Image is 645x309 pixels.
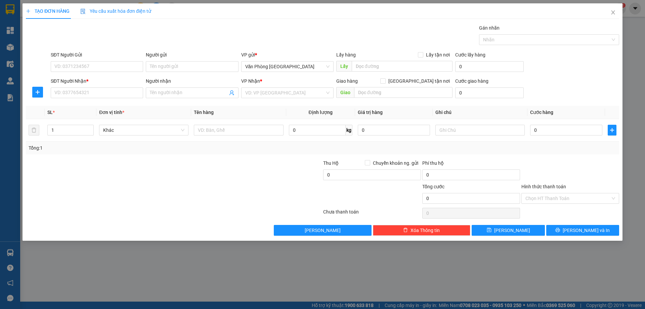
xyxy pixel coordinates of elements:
span: Thu Hộ [323,160,339,166]
span: Yêu cầu xuất hóa đơn điện tử [80,8,151,14]
button: save[PERSON_NAME] [472,225,545,236]
span: Lấy [336,61,352,72]
div: Người gửi [146,51,238,59]
input: Cước lấy hàng [455,61,524,72]
span: [PERSON_NAME] và In [563,227,610,234]
span: save [487,228,491,233]
button: printer[PERSON_NAME] và In [546,225,619,236]
button: plus [32,87,43,98]
span: close [610,10,616,15]
span: Tên hàng [194,110,214,115]
input: Dọc đường [352,61,453,72]
button: delete [29,125,39,136]
span: Văn Phòng Đà Nẵng [245,62,330,72]
span: Khác [103,125,184,135]
input: Ghi Chú [435,125,525,136]
span: user-add [229,90,234,95]
div: SĐT Người Gửi [51,51,143,59]
span: Giao [336,87,354,98]
div: Tổng: 1 [29,144,249,152]
div: Chưa thanh toán [322,208,422,220]
span: Cước hàng [530,110,553,115]
span: Lấy hàng [336,52,356,57]
span: TẠO ĐƠN HÀNG [26,8,70,14]
button: [PERSON_NAME] [274,225,372,236]
img: icon [80,9,86,14]
span: Giá trị hàng [358,110,383,115]
span: SL [47,110,53,115]
span: printer [555,228,560,233]
span: [PERSON_NAME] [494,227,530,234]
button: Close [604,3,622,22]
span: Chuyển khoản ng. gửi [370,159,421,167]
div: SĐT Người Nhận [51,77,143,85]
span: [GEOGRAPHIC_DATA] tận nơi [386,77,453,85]
span: Tổng cước [422,184,444,189]
span: Định lượng [309,110,333,115]
th: Ghi chú [433,106,527,119]
span: [PERSON_NAME] [305,227,341,234]
span: delete [403,228,408,233]
button: plus [608,125,616,136]
span: VP Nhận [241,78,260,84]
span: Giao hàng [336,78,358,84]
span: Lấy tận nơi [423,51,453,59]
span: Xóa Thông tin [411,227,440,234]
button: deleteXóa Thông tin [373,225,471,236]
label: Gán nhãn [479,25,500,31]
div: VP gửi [241,51,334,59]
span: plus [26,9,31,13]
div: Phí thu hộ [422,159,520,169]
label: Cước giao hàng [455,78,488,84]
span: Đơn vị tính [99,110,124,115]
input: Cước giao hàng [455,87,524,98]
span: plus [33,89,43,95]
span: plus [608,127,616,133]
input: VD: Bàn, Ghế [194,125,283,136]
label: Cước lấy hàng [455,52,485,57]
div: Người nhận [146,77,238,85]
label: Hình thức thanh toán [521,184,566,189]
input: 0 [358,125,430,136]
span: kg [346,125,352,136]
input: Dọc đường [354,87,453,98]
